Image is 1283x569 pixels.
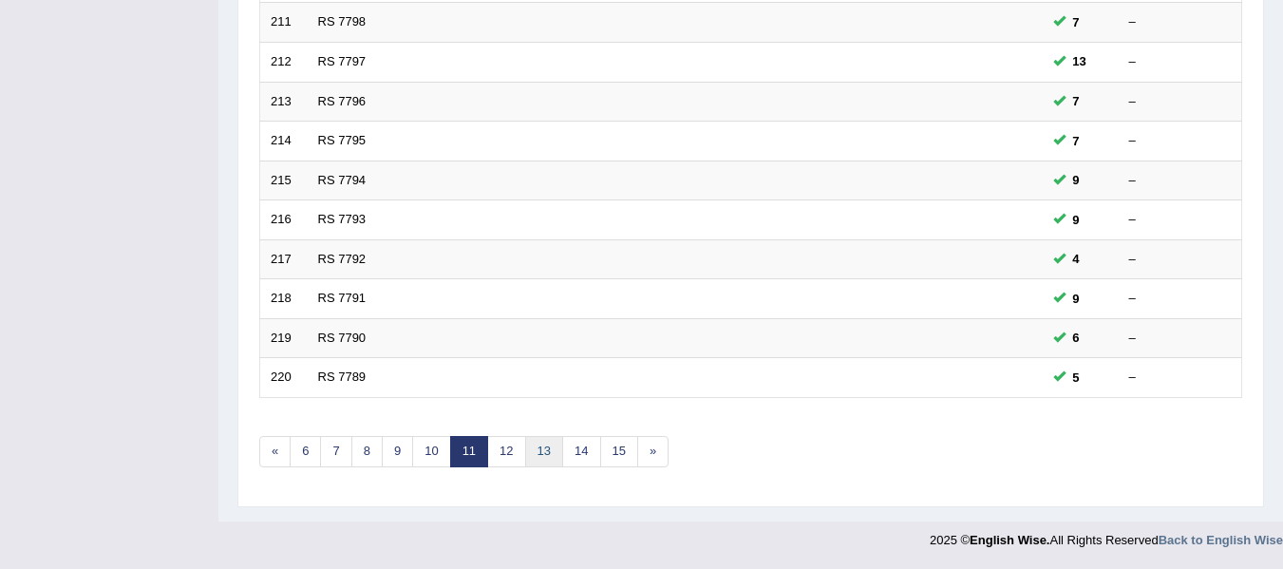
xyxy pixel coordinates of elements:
div: 2025 © All Rights Reserved [930,522,1283,549]
span: You can still take this question [1066,210,1087,230]
span: You can still take this question [1066,170,1087,190]
span: You can still take this question [1066,51,1094,71]
a: Back to English Wise [1159,533,1283,547]
a: RS 7796 [318,94,367,108]
div: – [1129,93,1232,111]
a: RS 7791 [318,291,367,305]
a: RS 7792 [318,252,367,266]
a: 12 [487,436,525,467]
a: 10 [412,436,450,467]
a: 13 [525,436,563,467]
div: – [1129,251,1232,269]
div: – [1129,53,1232,71]
span: You can still take this question [1066,249,1087,269]
td: 219 [260,318,308,358]
div: – [1129,330,1232,348]
span: You can still take this question [1066,131,1087,151]
td: 214 [260,122,308,161]
a: 8 [351,436,383,467]
a: RS 7797 [318,54,367,68]
strong: English Wise. [970,533,1049,547]
td: 218 [260,279,308,319]
a: 14 [562,436,600,467]
div: – [1129,132,1232,150]
td: 212 [260,42,308,82]
span: You can still take this question [1066,368,1087,388]
a: 7 [320,436,351,467]
a: RS 7793 [318,212,367,226]
span: You can still take this question [1066,328,1087,348]
a: » [637,436,669,467]
span: You can still take this question [1066,289,1087,309]
a: RS 7795 [318,133,367,147]
span: You can still take this question [1066,12,1087,32]
a: RS 7789 [318,370,367,384]
td: 217 [260,239,308,279]
a: 9 [382,436,413,467]
div: – [1129,172,1232,190]
a: 11 [450,436,488,467]
a: RS 7794 [318,173,367,187]
td: 215 [260,161,308,200]
div: – [1129,290,1232,308]
td: 213 [260,82,308,122]
td: 216 [260,200,308,240]
td: 211 [260,3,308,43]
a: 15 [600,436,638,467]
div: – [1129,13,1232,31]
div: – [1129,211,1232,229]
a: RS 7798 [318,14,367,28]
td: 220 [260,358,308,398]
span: You can still take this question [1066,91,1087,111]
div: – [1129,369,1232,387]
a: 6 [290,436,321,467]
a: RS 7790 [318,331,367,345]
a: « [259,436,291,467]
